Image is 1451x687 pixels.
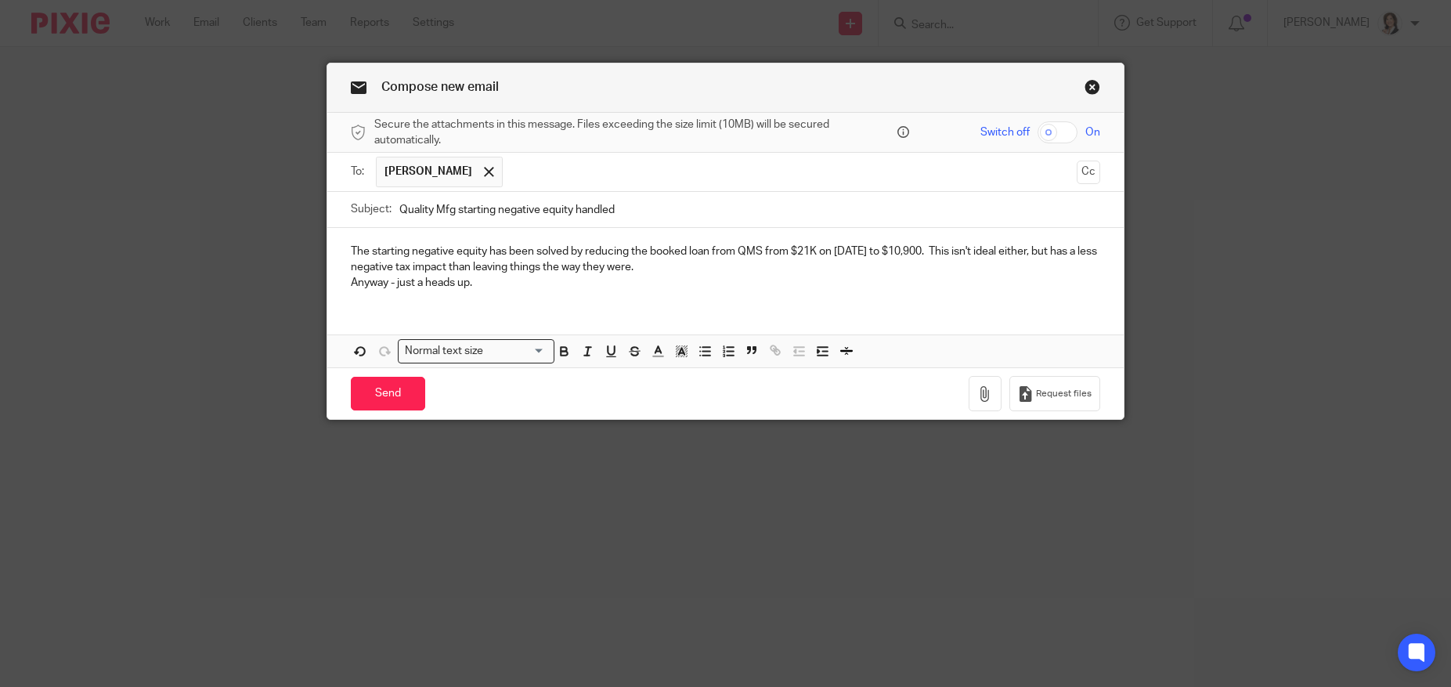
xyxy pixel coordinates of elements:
[351,201,392,217] label: Subject:
[398,339,554,363] div: Search for option
[351,275,1100,291] p: Anyway - just a heads up.
[374,117,893,149] span: Secure the attachments in this message. Files exceeding the size limit (10MB) will be secured aut...
[1036,388,1092,400] span: Request files
[402,343,487,360] span: Normal text size
[980,125,1030,140] span: Switch off
[351,377,425,410] input: Send
[1077,161,1100,184] button: Cc
[1085,125,1100,140] span: On
[489,343,545,360] input: Search for option
[384,164,472,179] span: [PERSON_NAME]
[381,81,499,93] span: Compose new email
[1085,79,1100,100] a: Close this dialog window
[1009,376,1100,411] button: Request files
[351,164,368,179] label: To:
[351,244,1100,276] p: The starting negative equity has been solved by reducing the booked loan from QMS from $21K on [D...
